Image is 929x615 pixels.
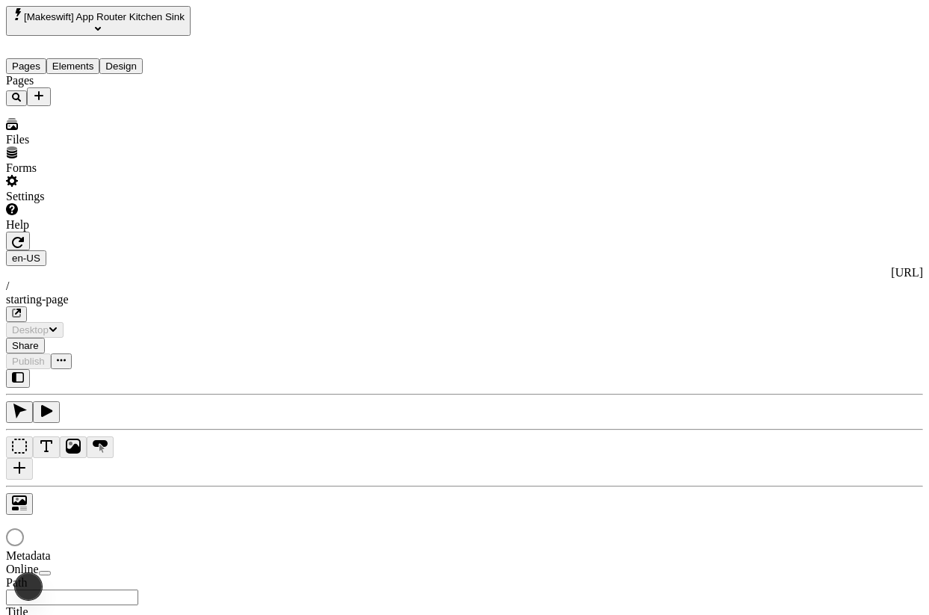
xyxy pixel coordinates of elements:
button: Text [33,436,60,458]
button: Image [60,436,87,458]
div: starting-page [6,293,923,306]
button: Button [87,436,114,458]
span: [Makeswift] App Router Kitchen Sink [24,11,185,22]
span: Desktop [12,324,49,336]
button: Open locale picker [6,250,46,266]
span: Publish [12,356,45,367]
button: Pages [6,58,46,74]
button: Share [6,338,45,353]
button: Design [99,58,143,74]
span: Path [6,576,27,589]
button: Publish [6,353,51,369]
div: Forms [6,161,213,175]
div: Pages [6,74,213,87]
button: Elements [46,58,100,74]
div: Metadata [6,549,185,563]
div: Settings [6,190,213,203]
button: Desktop [6,322,64,338]
span: en-US [12,253,40,264]
button: Select site [6,6,191,36]
span: Share [12,340,39,351]
span: Online [6,563,39,575]
button: Box [6,436,33,458]
div: Files [6,133,213,146]
div: [URL] [6,266,923,279]
button: Add new [27,87,51,106]
div: / [6,279,923,293]
div: Help [6,218,213,232]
